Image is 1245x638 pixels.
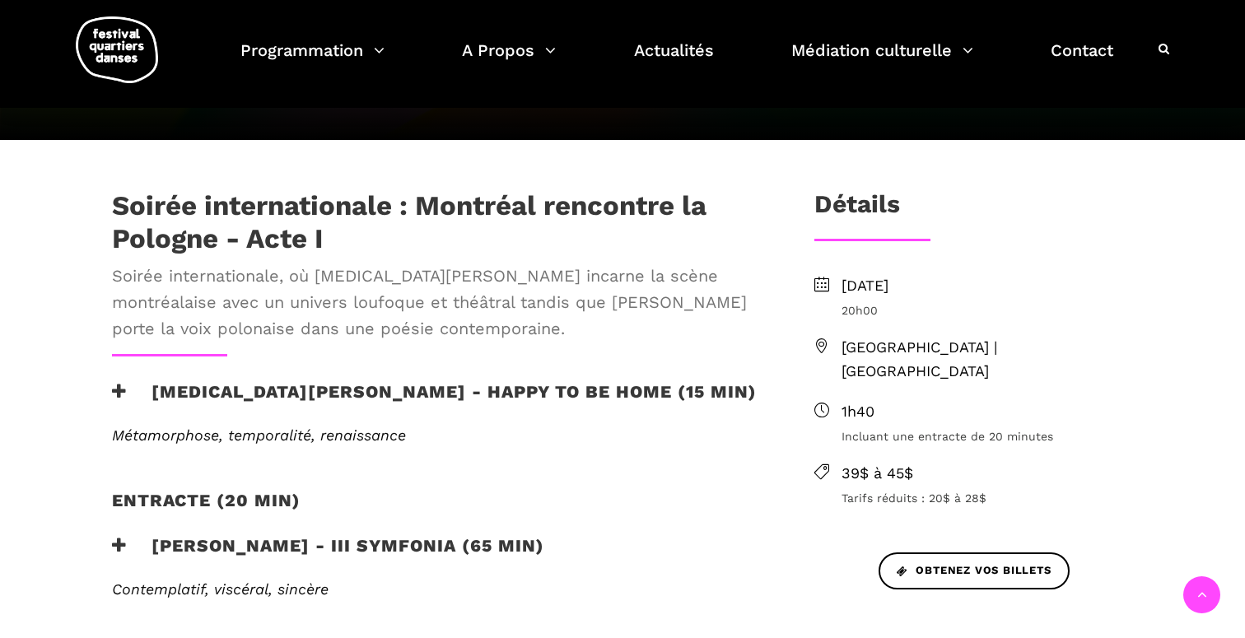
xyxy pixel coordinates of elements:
[112,189,761,254] h1: Soirée internationale : Montréal rencontre la Pologne - Acte I
[76,16,158,83] img: logo-fqd-med
[112,426,406,444] span: Métamorphose, temporalité, renaissance
[112,263,761,342] span: Soirée internationale, où [MEDICAL_DATA][PERSON_NAME] incarne la scène montréalaise avec un unive...
[879,552,1070,589] a: Obtenez vos billets
[112,580,329,598] span: Contemplatif, viscéral, sincère
[634,36,714,85] a: Actualités
[462,36,556,85] a: A Propos
[791,36,973,85] a: Médiation culturelle
[1051,36,1113,85] a: Contact
[842,489,1133,507] span: Tarifs réduits : 20$ à 28$
[240,36,385,85] a: Programmation
[112,535,544,576] h3: [PERSON_NAME] - III Symfonia (65 min)
[112,490,301,531] h2: Entracte (20 min)
[814,189,900,231] h3: Détails
[897,562,1051,580] span: Obtenez vos billets
[842,462,1133,486] span: 39$ à 45$
[842,336,1133,384] span: [GEOGRAPHIC_DATA] | [GEOGRAPHIC_DATA]
[842,274,1133,298] span: [DATE]
[112,381,757,422] h3: [MEDICAL_DATA][PERSON_NAME] - Happy to be home (15 min)
[842,301,1133,319] span: 20h00
[842,427,1133,445] span: Incluant une entracte de 20 minutes
[842,400,1133,424] span: 1h40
